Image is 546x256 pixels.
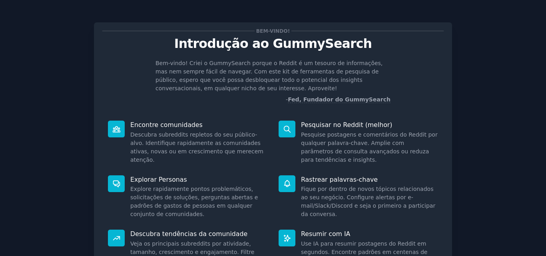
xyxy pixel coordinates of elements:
font: Bem-vindo! Criei o GummySearch porque o Reddit é um tesouro de informações, mas nem sempre fácil ... [155,60,383,91]
font: Rastrear palavras-chave [301,176,378,183]
font: Introdução ao GummySearch [174,36,372,51]
font: Descubra subreddits repletos do seu público-alvo. Identifique rapidamente as comunidades ativas, ... [130,131,263,163]
font: Resumir com IA [301,230,350,238]
font: Pesquise postagens e comentários do Reddit por qualquer palavra-chave. Amplie com parâmetros de c... [301,131,438,163]
a: Fed, Fundador do GummySearch [288,96,391,103]
font: Explorar Personas [130,176,187,183]
font: Pesquisar no Reddit (melhor) [301,121,392,129]
font: Fique por dentro de novos tópicos relacionados ao seu negócio. Configure alertas por e-mail/Slack... [301,186,435,217]
font: Encontre comunidades [130,121,203,129]
font: Descubra tendências da comunidade [130,230,247,238]
font: Explore rapidamente pontos problemáticos, solicitações de soluções, perguntas abertas e padrões d... [130,186,258,217]
font: - [286,96,288,103]
font: Bem-vindo! [256,28,290,34]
